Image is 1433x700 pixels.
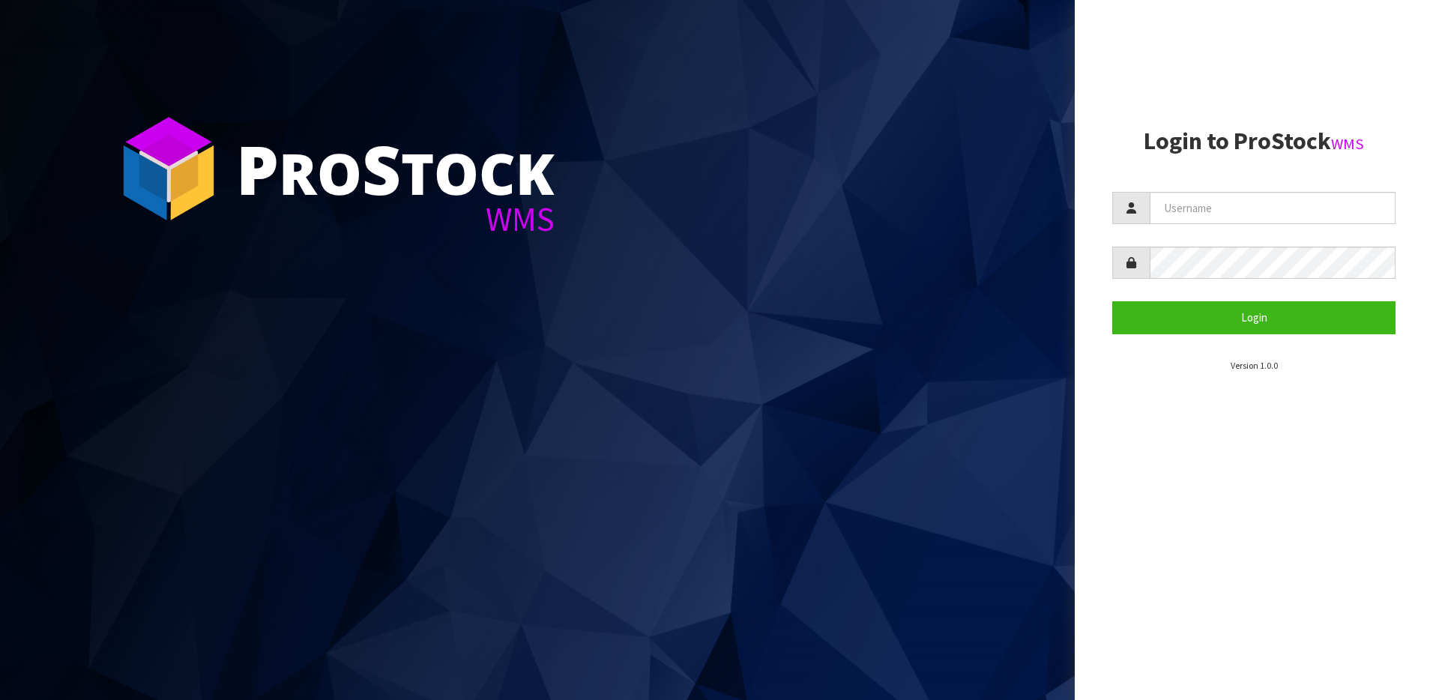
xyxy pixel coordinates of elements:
span: S [362,123,401,214]
span: P [236,123,279,214]
button: Login [1112,301,1396,334]
div: ro tock [236,135,555,202]
small: Version 1.0.0 [1231,360,1278,371]
input: Username [1150,192,1396,224]
small: WMS [1331,134,1364,154]
div: WMS [236,202,555,236]
img: ProStock Cube [112,112,225,225]
h2: Login to ProStock [1112,128,1396,154]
